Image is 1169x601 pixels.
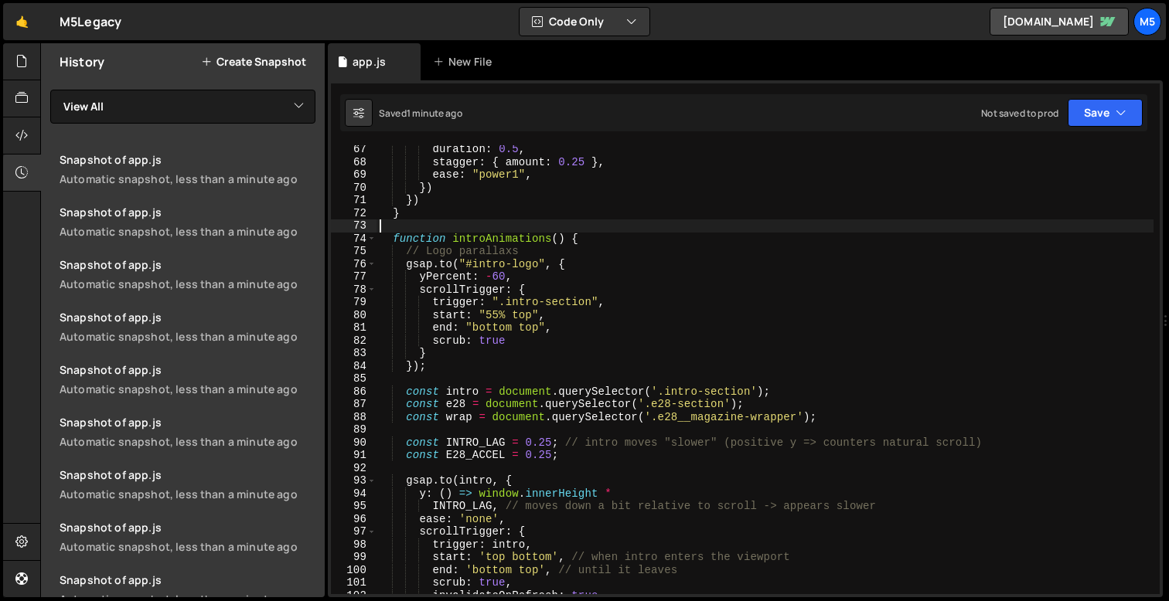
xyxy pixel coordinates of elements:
[331,551,377,564] div: 99
[60,520,315,535] div: Snapshot of app.js
[331,500,377,513] div: 95
[60,572,315,587] div: Snapshot of app.js
[331,347,377,360] div: 83
[433,54,498,70] div: New File
[990,8,1129,36] a: [DOMAIN_NAME]
[331,284,377,297] div: 78
[60,152,315,167] div: Snapshot of app.js
[331,156,377,169] div: 68
[331,207,377,220] div: 72
[331,398,377,411] div: 87
[60,362,315,377] div: Snapshot of app.js
[331,436,377,450] div: 90
[3,3,41,40] a: 🤙
[201,56,306,68] button: Create Snapshot
[331,385,377,399] div: 86
[50,511,325,563] a: Snapshot of app.jsAutomatic snapshot, less than a minute ago
[60,434,315,449] div: Automatic snapshot, less than a minute ago
[331,219,377,233] div: 73
[520,8,649,36] button: Code Only
[331,182,377,195] div: 70
[50,300,325,353] a: Snapshot of app.jsAutomatic snapshot, less than a minute ago
[331,513,377,526] div: 96
[353,54,386,70] div: app.js
[331,245,377,258] div: 75
[60,277,315,291] div: Automatic snapshot, less than a minute ago
[407,107,462,120] div: 1 minute ago
[331,321,377,334] div: 81
[331,258,377,271] div: 76
[981,107,1058,120] div: Not saved to prod
[331,296,377,309] div: 79
[331,487,377,501] div: 94
[331,372,377,385] div: 85
[331,194,377,207] div: 71
[50,248,325,300] a: Snapshot of app.jsAutomatic snapshot, less than a minute ago
[331,564,377,577] div: 100
[50,406,325,458] a: Snapshot of app.jsAutomatic snapshot, less than a minute ago
[1133,8,1161,36] a: M5
[331,360,377,373] div: 84
[60,171,315,186] div: Automatic snapshot, less than a minute ago
[331,423,377,436] div: 89
[60,53,104,70] h2: History
[331,168,377,182] div: 69
[331,525,377,538] div: 97
[331,538,377,552] div: 98
[60,539,315,554] div: Automatic snapshot, less than a minute ago
[60,310,315,324] div: Snapshot of app.js
[60,415,315,430] div: Snapshot of app.js
[331,309,377,322] div: 80
[331,143,377,156] div: 67
[60,382,315,396] div: Automatic snapshot, less than a minute ago
[50,195,325,248] a: Snapshot of app.jsAutomatic snapshot, less than a minute ago
[50,143,325,195] a: Snapshot of app.jsAutomatic snapshot, less than a minute ago
[60,257,315,272] div: Snapshot of app.js
[60,467,315,482] div: Snapshot of app.js
[60,329,315,344] div: Automatic snapshot, less than a minute ago
[379,107,462,120] div: Saved
[60,12,121,31] div: M5Legacy
[331,270,377,284] div: 77
[1068,99,1143,127] button: Save
[331,462,377,475] div: 92
[60,205,315,219] div: Snapshot of app.js
[331,411,377,424] div: 88
[331,576,377,589] div: 101
[60,224,315,239] div: Automatic snapshot, less than a minute ago
[50,458,325,511] a: Snapshot of app.jsAutomatic snapshot, less than a minute ago
[50,353,325,406] a: Snapshot of app.jsAutomatic snapshot, less than a minute ago
[331,474,377,487] div: 93
[331,334,377,348] div: 82
[60,487,315,501] div: Automatic snapshot, less than a minute ago
[331,233,377,246] div: 74
[331,449,377,462] div: 91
